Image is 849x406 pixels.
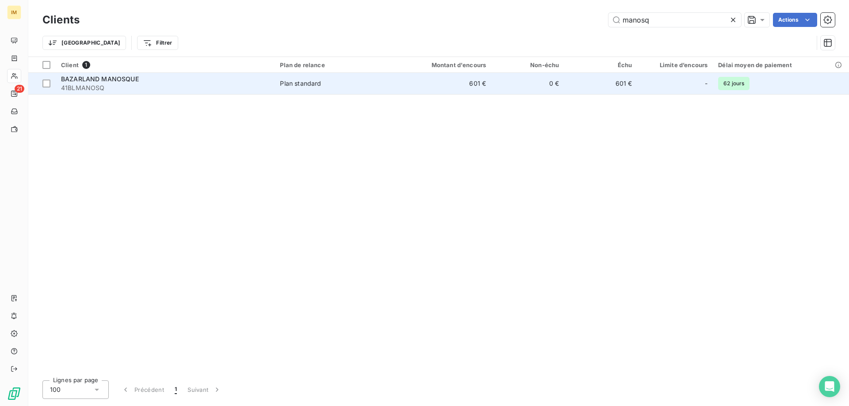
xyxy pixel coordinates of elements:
[497,61,559,68] div: Non-échu
[564,73,637,94] td: 601 €
[399,61,486,68] div: Montant d'encours
[394,73,491,94] td: 601 €
[169,380,182,399] button: 1
[819,376,840,397] div: Open Intercom Messenger
[280,79,321,88] div: Plan standard
[137,36,178,50] button: Filtrer
[42,12,80,28] h3: Clients
[61,83,269,92] span: 41BLMANOSQ
[116,380,169,399] button: Précédent
[42,36,126,50] button: [GEOGRAPHIC_DATA]
[718,77,750,90] span: 62 jours
[82,61,90,69] span: 1
[61,75,139,83] span: BAZARLAND MANOSQUE
[570,61,632,68] div: Échu
[491,73,564,94] td: 0 €
[50,385,61,394] span: 100
[773,13,817,27] button: Actions
[7,5,21,19] div: IM
[182,380,227,399] button: Suivant
[15,85,24,93] span: 21
[642,61,707,68] div: Limite d’encours
[175,385,177,394] span: 1
[280,61,388,68] div: Plan de relance
[7,387,21,401] img: Logo LeanPay
[718,61,844,68] div: Délai moyen de paiement
[705,79,707,88] span: -
[61,61,79,68] span: Client
[608,13,741,27] input: Rechercher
